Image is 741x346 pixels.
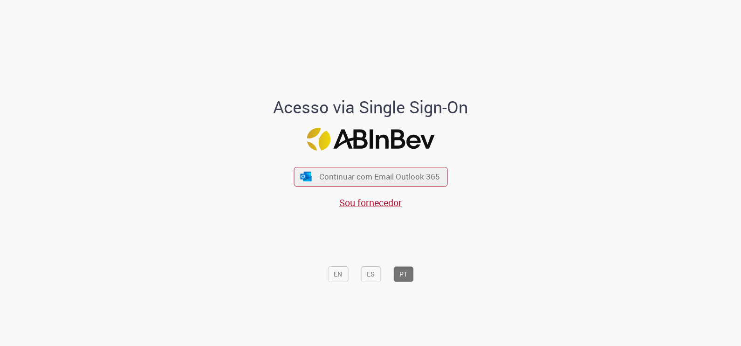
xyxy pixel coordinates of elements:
[241,98,500,117] h1: Acesso via Single Sign-On
[393,266,413,282] button: PT
[294,167,447,186] button: ícone Azure/Microsoft 360 Continuar com Email Outlook 365
[307,128,434,151] img: Logo ABInBev
[361,266,381,282] button: ES
[319,172,440,182] span: Continuar com Email Outlook 365
[300,172,313,181] img: ícone Azure/Microsoft 360
[339,196,402,209] a: Sou fornecedor
[328,266,348,282] button: EN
